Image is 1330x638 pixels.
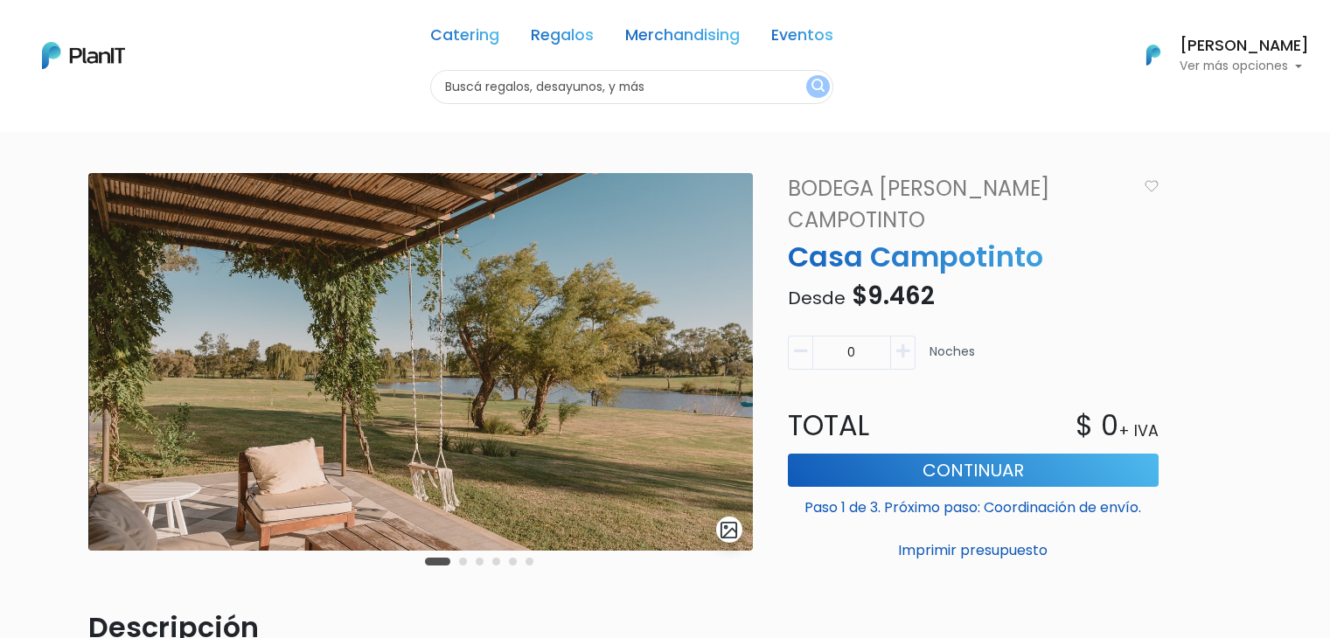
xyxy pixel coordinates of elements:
button: Carousel Page 5 [509,558,517,565]
a: Bodega [PERSON_NAME] Campotinto [777,173,1137,236]
p: Ver más opciones [1180,60,1309,73]
h6: [PERSON_NAME] [1180,38,1309,54]
button: Carousel Page 1 (Current Slide) [425,558,450,565]
img: PlanIt Logo [42,42,125,69]
img: PlanIt Logo [1134,36,1173,74]
p: + IVA [1118,420,1159,442]
p: Noches [930,343,975,377]
img: search_button-432b6d5273f82d61273b3651a40e1bd1b912527efae98b1b7a1b2c0702e16a8d.svg [811,79,825,95]
a: Regalos [531,28,594,49]
a: Eventos [771,28,833,49]
img: heart_icon [1145,180,1159,192]
input: Buscá regalos, desayunos, y más [430,70,833,104]
p: Total [777,405,973,447]
p: Casa Campotinto [777,236,1169,278]
button: Carousel Page 6 [526,558,533,565]
span: $9.462 [852,279,935,313]
button: Imprimir presupuesto [788,536,1159,565]
button: Carousel Page 3 [476,558,484,565]
button: PlanIt Logo [PERSON_NAME] Ver más opciones [1124,32,1309,78]
button: Carousel Page 2 [459,558,467,565]
button: Continuar [788,454,1159,487]
span: Desde [788,286,846,310]
a: Catering [430,28,499,49]
p: $ 0 [1076,405,1118,447]
p: Paso 1 de 3. Próximo paso: Coordinación de envío. [788,490,1159,518]
div: Carousel Pagination [421,551,538,572]
button: Carousel Page 4 [492,558,500,565]
a: Merchandising [625,28,740,49]
img: Captura_de_pantalla_2023-07-20_143644.jpg [88,173,753,551]
img: gallery-light [719,520,739,540]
